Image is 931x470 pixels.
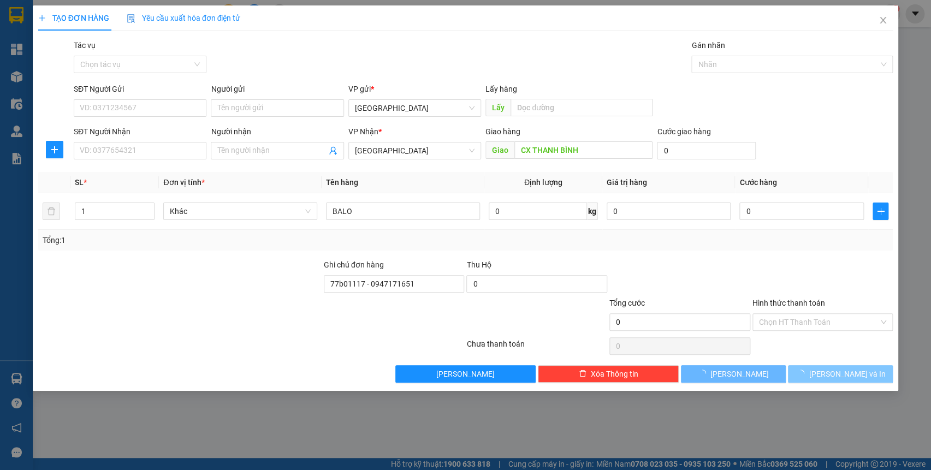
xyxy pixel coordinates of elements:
button: [PERSON_NAME] [681,365,786,383]
span: Xóa Thông tin [591,368,638,380]
input: Cước giao hàng [657,142,756,159]
strong: Địa chỉ: [4,42,29,50]
span: Tên hàng [326,178,358,187]
span: Tổng cước [609,299,645,307]
span: [GEOGRAPHIC_DATA], P. [GEOGRAPHIC_DATA], [GEOGRAPHIC_DATA] [4,42,149,58]
strong: VẬN TẢI Ô TÔ KIM LIÊN [35,17,128,28]
strong: CÔNG TY TNHH [51,5,113,16]
strong: Trụ sở Công ty [4,32,52,40]
input: Ghi chú đơn hàng [324,275,465,293]
span: [PERSON_NAME] và In [809,368,885,380]
span: Lấy hàng [485,85,517,93]
input: 0 [607,203,731,220]
span: VP Nhận [348,127,378,136]
div: Tổng: 1 [43,234,360,246]
label: Cước giao hàng [657,127,710,136]
div: SĐT Người Nhận [74,126,206,138]
div: VP gửi [348,83,481,95]
button: Close [868,5,898,36]
span: [STREET_ADDRESS][PERSON_NAME] An Khê, [GEOGRAPHIC_DATA] [4,73,152,89]
label: Ghi chú đơn hàng [324,260,384,269]
label: Hình thức thanh toán [752,299,825,307]
span: Định lượng [524,178,562,187]
img: icon [127,14,135,23]
strong: Văn phòng đại diện – CN [GEOGRAPHIC_DATA] [4,63,157,71]
span: delete [579,370,586,378]
span: loading [797,370,809,377]
span: plus [873,207,888,216]
span: loading [698,370,710,377]
span: Đà Nẵng [355,142,475,159]
span: Lấy [485,99,511,116]
input: VD: Bàn, Ghế [326,203,480,220]
span: Giá trị hàng [607,178,647,187]
div: Người nhận [211,126,343,138]
span: Yêu cầu xuất hóa đơn điện tử [127,14,241,22]
span: Thu Hộ [466,260,491,269]
span: TẠO ĐƠN HÀNG [38,14,109,22]
button: delete [43,203,60,220]
div: Người gửi [211,83,343,95]
span: plus [46,145,63,154]
button: deleteXóa Thông tin [538,365,679,383]
input: Dọc đường [514,141,653,159]
label: Gán nhãn [691,41,725,50]
span: SL [75,178,84,187]
button: [PERSON_NAME] và In [788,365,893,383]
span: user-add [329,146,337,155]
span: kg [587,203,598,220]
label: Tác vụ [74,41,96,50]
span: [PERSON_NAME] [710,368,769,380]
span: [PERSON_NAME] [436,368,495,380]
div: SĐT Người Gửi [74,83,206,95]
span: close [879,16,887,25]
span: plus [38,14,46,22]
span: Cước hàng [739,178,776,187]
button: plus [46,141,63,158]
span: Khác [170,203,311,219]
strong: Địa chỉ: [4,73,29,81]
span: Giao hàng [485,127,520,136]
span: Đơn vị tính [163,178,204,187]
span: Giao [485,141,514,159]
button: plus [873,203,888,220]
input: Dọc đường [511,99,653,116]
button: [PERSON_NAME] [395,365,536,383]
span: Bình Định [355,100,475,116]
div: Chưa thanh toán [465,338,608,357]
